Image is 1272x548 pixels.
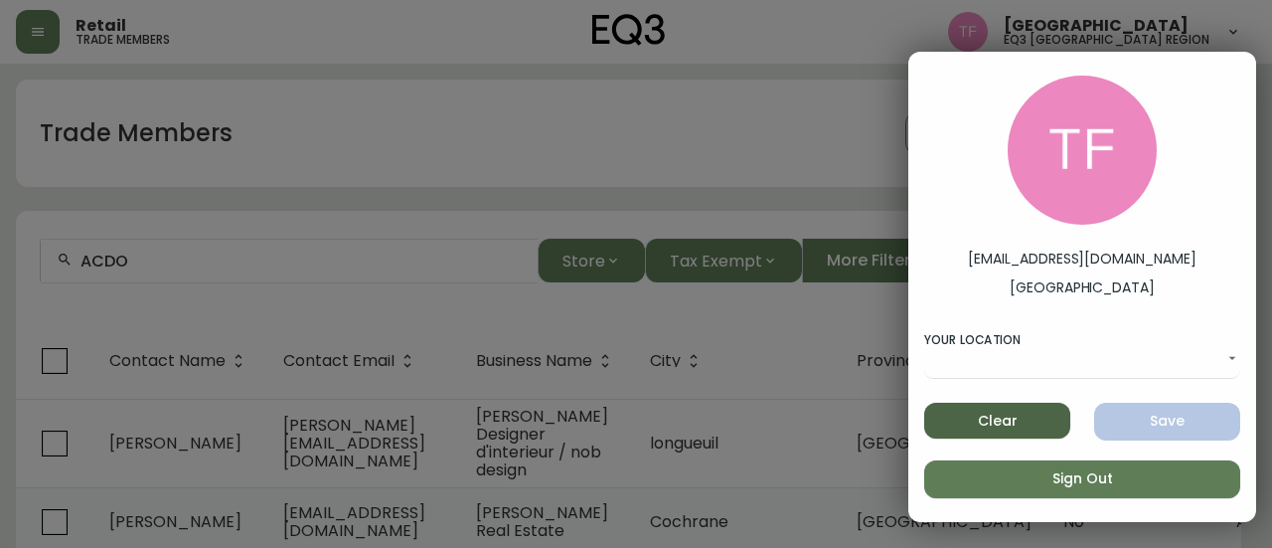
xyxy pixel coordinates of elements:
[924,460,1240,498] button: Sign Out
[1010,277,1155,298] label: [GEOGRAPHIC_DATA]
[924,403,1070,440] button: Clear
[968,249,1196,270] label: [EMAIL_ADDRESS][DOMAIN_NAME]
[1008,76,1157,225] img: 971393357b0bdd4f0581b88529d406f6
[940,409,1054,434] span: Clear
[940,466,1224,491] span: Sign Out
